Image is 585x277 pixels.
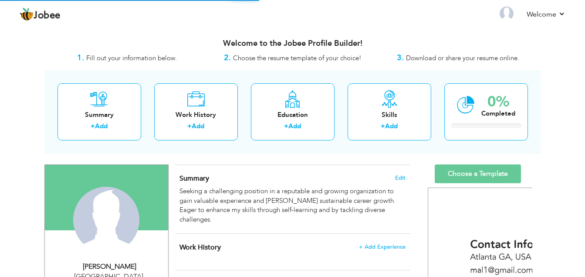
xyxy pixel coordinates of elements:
[77,52,84,63] strong: 1.
[500,7,514,21] img: Profile Img
[86,54,177,62] span: Fill out your information below.
[481,109,515,118] div: Completed
[187,122,192,131] label: +
[435,164,521,183] a: Choose a Template
[233,54,362,62] span: Choose the resume template of your choice!
[91,122,95,131] label: +
[385,122,398,130] a: Add
[381,122,385,131] label: +
[179,174,405,183] h4: Adding a summary is a quick and easy way to highlight your experience and interests.
[44,39,541,48] h3: Welcome to the Jobee Profile Builder!
[224,52,231,63] strong: 2.
[73,187,139,253] img: Maham Riaz
[397,52,404,63] strong: 3.
[161,110,231,120] div: Work History
[179,187,405,224] div: Seeking a challenging position in a reputable and growing organization to gain valuable experienc...
[51,262,168,272] div: [PERSON_NAME]
[481,95,515,109] div: 0%
[95,122,108,130] a: Add
[288,122,301,130] a: Add
[179,243,405,252] h4: This helps to show the companies you have worked for.
[64,110,134,120] div: Summary
[406,54,519,62] span: Download or share your resume online.
[355,110,424,120] div: Skills
[20,7,61,21] a: Jobee
[284,122,288,131] label: +
[20,7,34,21] img: jobee.io
[527,9,565,20] a: Welcome
[359,244,406,250] span: + Add Experience
[192,122,204,130] a: Add
[179,243,221,252] span: Work History
[258,110,328,120] div: Education
[395,175,406,181] span: Edit
[179,174,209,183] span: Summary
[34,11,61,21] span: Jobee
